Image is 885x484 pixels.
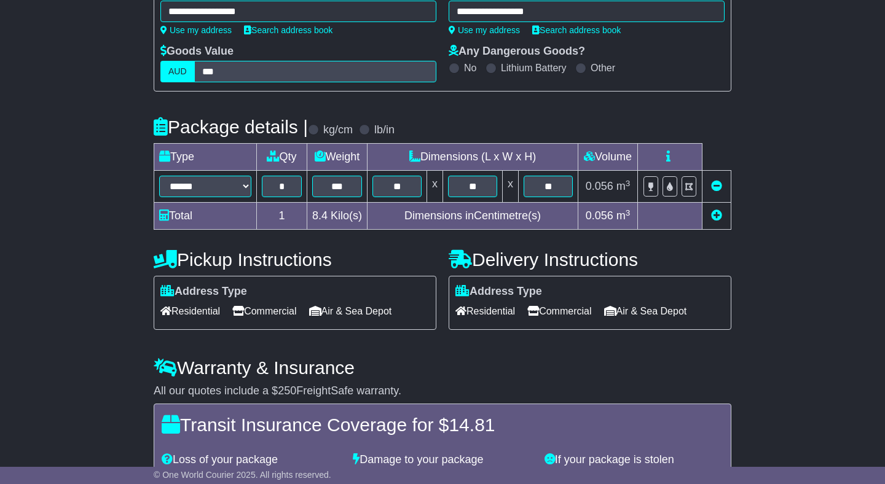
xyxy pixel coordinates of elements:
span: Commercial [527,302,591,321]
span: Air & Sea Depot [309,302,392,321]
span: 250 [278,384,296,397]
span: 0.056 [586,209,613,222]
div: If your package is stolen [538,453,730,467]
h4: Delivery Instructions [449,249,731,270]
label: AUD [160,61,195,82]
span: Residential [455,302,515,321]
td: Qty [257,144,307,171]
td: Weight [307,144,368,171]
sup: 3 [626,179,631,188]
td: Volume [578,144,638,171]
span: 0.056 [586,180,613,192]
h4: Package details | [154,117,308,137]
label: No [464,62,476,74]
span: 14.81 [449,415,495,435]
div: Damage to your package [347,453,538,467]
sup: 3 [626,208,631,217]
a: Search address book [532,25,621,35]
a: Add new item [711,209,722,222]
div: All our quotes include a $ FreightSafe warranty. [154,384,731,398]
td: Dimensions (L x W x H) [368,144,578,171]
span: Residential [160,302,220,321]
label: Other [591,62,615,74]
td: Kilo(s) [307,203,368,230]
td: 1 [257,203,307,230]
td: Dimensions in Centimetre(s) [368,203,578,230]
h4: Transit Insurance Coverage for $ [162,415,723,435]
span: 8.4 [312,209,328,222]
span: m [616,209,631,222]
h4: Pickup Instructions [154,249,436,270]
span: Air & Sea Depot [604,302,687,321]
td: x [427,171,443,203]
label: kg/cm [323,123,353,137]
td: Total [154,203,257,230]
label: Lithium Battery [501,62,567,74]
label: Address Type [160,285,247,299]
span: m [616,180,631,192]
a: Use my address [160,25,232,35]
label: lb/in [374,123,395,137]
label: Any Dangerous Goods? [449,45,585,58]
a: Use my address [449,25,520,35]
a: Remove this item [711,180,722,192]
td: x [503,171,519,203]
label: Address Type [455,285,542,299]
label: Goods Value [160,45,234,58]
td: Type [154,144,257,171]
a: Search address book [244,25,332,35]
span: © One World Courier 2025. All rights reserved. [154,470,331,480]
span: Commercial [232,302,296,321]
h4: Warranty & Insurance [154,357,731,378]
div: Loss of your package [155,453,347,467]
